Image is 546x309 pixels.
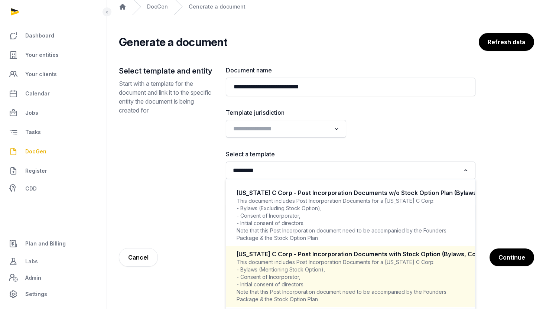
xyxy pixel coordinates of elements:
input: Search for option [230,165,460,176]
span: Jobs [25,108,38,117]
div: This document includes Post Incorporation Documents for a [US_STATE] C Corp: - Bylaws (Excluding ... [237,197,465,242]
a: Admin [6,270,101,285]
a: CDD [6,181,101,196]
span: Settings [25,290,47,299]
span: DocGen [25,147,46,156]
a: Register [6,162,101,180]
div: This document includes Post Incorporation Documents for a [US_STATE] C Corp: - Bylaws (Mentioning... [237,258,465,303]
div: [US_STATE] C Corp - Post Incorporation Documents with Stock Option (Bylaws, Consent of Incorporat... [237,250,465,258]
label: Document name [226,66,475,75]
a: Your clients [6,65,101,83]
a: Your entities [6,46,101,64]
input: Search for option [230,124,331,134]
span: Your clients [25,70,57,79]
div: Search for option [230,164,472,177]
span: Your entities [25,51,59,59]
label: Select a template [226,150,475,159]
span: Plan and Billing [25,239,66,248]
p: Start with a template for the document and link it to the specific entity the document is being c... [119,79,214,115]
span: Dashboard [25,31,54,40]
a: Dashboard [6,27,101,45]
a: Settings [6,285,101,303]
span: Labs [25,257,38,266]
button: Refresh data [479,33,534,51]
span: Tasks [25,128,41,137]
a: Labs [6,253,101,270]
span: Calendar [25,89,50,98]
a: Calendar [6,85,101,103]
div: [US_STATE] C Corp - Post Incorporation Documents w/o Stock Option Plan (Bylaws, Consent of Incorp... [237,189,465,197]
a: Plan and Billing [6,235,101,253]
span: Admin [25,273,41,282]
a: Tasks [6,123,101,141]
span: Register [25,166,47,175]
label: Template jurisdiction [226,108,346,117]
h2: Select template and entity [119,66,214,76]
a: DocGen [147,3,168,10]
span: CDD [25,184,37,193]
button: Continue [490,248,534,266]
h2: Generate a document [119,35,227,49]
a: Cancel [119,248,158,267]
a: Jobs [6,104,101,122]
a: DocGen [6,143,101,160]
div: Generate a document [189,3,246,10]
div: Search for option [230,122,342,136]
